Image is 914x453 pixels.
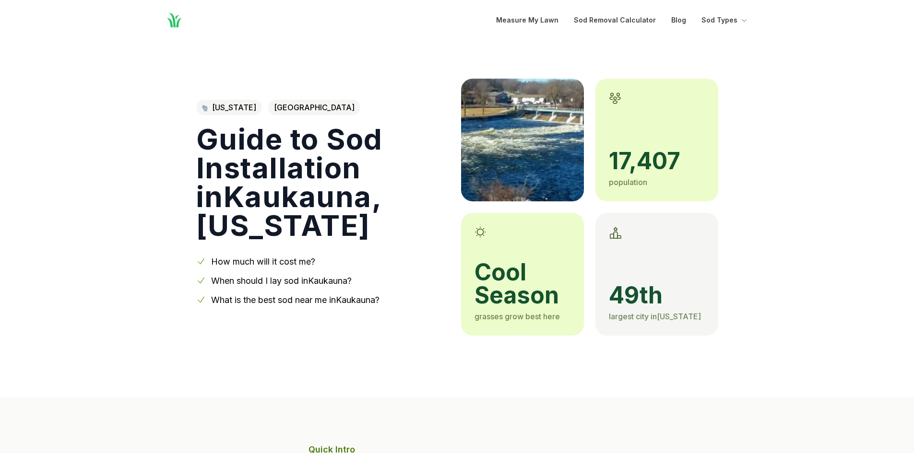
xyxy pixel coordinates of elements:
img: A picture of Kaukauna [461,79,584,201]
button: Sod Types [701,14,749,26]
a: Measure My Lawn [496,14,558,26]
span: 49th [609,284,705,307]
span: grasses grow best here [475,312,560,321]
a: Blog [671,14,686,26]
h1: Guide to Sod Installation in Kaukauna , [US_STATE] [196,125,446,240]
a: Sod Removal Calculator [574,14,656,26]
span: cool season [475,261,570,307]
a: What is the best sod near me inKaukauna? [211,295,380,305]
a: How much will it cost me? [211,256,315,267]
span: population [609,177,647,187]
span: [GEOGRAPHIC_DATA] [268,100,360,115]
span: 17,407 [609,150,705,173]
a: [US_STATE] [196,100,262,115]
a: When should I lay sod inKaukauna? [211,276,352,286]
img: Wisconsin state outline [202,105,208,111]
span: largest city in [US_STATE] [609,312,701,321]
